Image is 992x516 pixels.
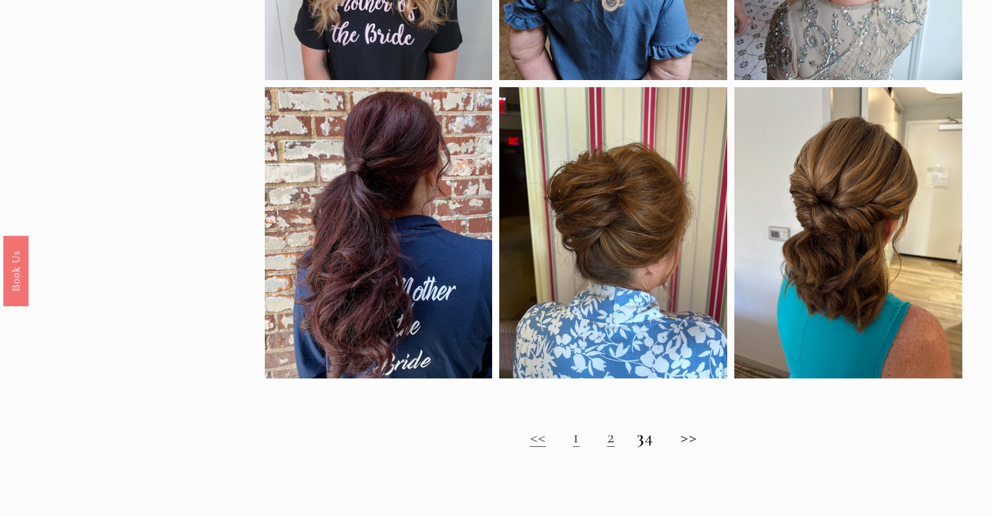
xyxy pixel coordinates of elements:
[573,426,579,448] a: 1
[3,235,28,305] a: Book Us
[637,426,645,448] strong: 3
[607,426,615,448] a: 2
[265,426,962,448] h2: 4 >>
[530,426,546,448] a: <<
